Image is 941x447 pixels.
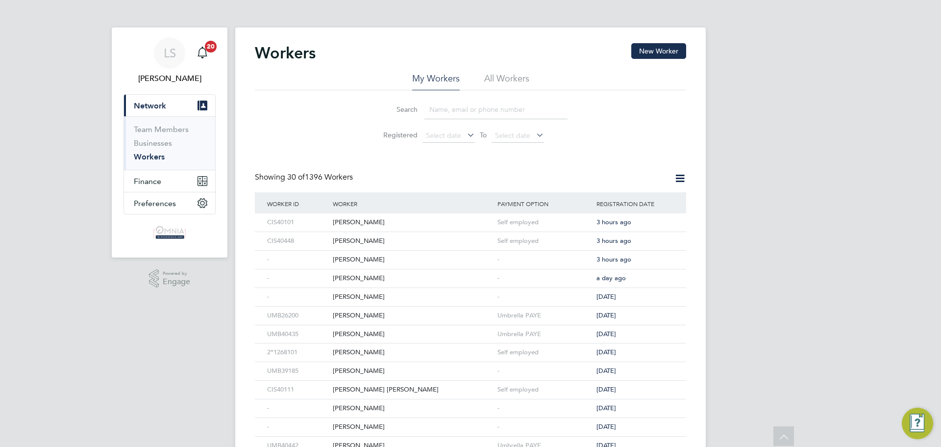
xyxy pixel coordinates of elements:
[495,269,594,288] div: -
[596,237,631,245] span: 3 hours ago
[265,343,330,362] div: 2*1268101
[594,192,676,215] div: Registration Date
[134,125,189,134] a: Team Members
[150,224,189,240] img: omniaoutsourcing-logo-retina.png
[164,47,176,59] span: LS
[330,192,495,215] div: Worker
[596,404,616,412] span: [DATE]
[149,269,191,288] a: Powered byEngage
[265,380,676,389] a: CIS40111[PERSON_NAME] [PERSON_NAME]Self employed[DATE]
[330,307,495,325] div: [PERSON_NAME]
[596,255,631,263] span: 3 hours ago
[631,43,686,59] button: New Worker
[596,348,616,356] span: [DATE]
[596,385,616,394] span: [DATE]
[163,278,190,286] span: Engage
[265,325,330,343] div: UMB40435
[265,381,330,399] div: CIS40111
[330,269,495,288] div: [PERSON_NAME]
[124,73,216,84] span: Lauren Southern
[265,307,330,325] div: UMB26200
[265,269,676,277] a: -[PERSON_NAME]-a day ago
[495,307,594,325] div: Umbrella PAYE
[265,250,676,259] a: -[PERSON_NAME]-3 hours ago
[426,131,461,140] span: Select date
[495,381,594,399] div: Self employed
[330,213,495,232] div: [PERSON_NAME]
[596,330,616,338] span: [DATE]
[124,192,215,214] button: Preferences
[596,367,616,375] span: [DATE]
[193,37,212,69] a: 20
[134,101,166,110] span: Network
[265,399,330,418] div: -
[373,131,418,139] label: Registered
[205,41,217,53] span: 20
[330,325,495,343] div: [PERSON_NAME]
[265,192,330,215] div: Worker ID
[265,232,676,240] a: CIS40448[PERSON_NAME]Self employed3 hours ago
[124,224,216,240] a: Go to home page
[265,251,330,269] div: -
[495,251,594,269] div: -
[596,311,616,319] span: [DATE]
[112,27,227,258] nav: Main navigation
[265,362,330,380] div: UMB39185
[902,408,933,439] button: Engage Resource Center
[495,343,594,362] div: Self employed
[265,399,676,407] a: -[PERSON_NAME]-[DATE]
[255,43,316,63] h2: Workers
[134,177,161,186] span: Finance
[265,232,330,250] div: CIS40448
[265,362,676,370] a: UMB39185[PERSON_NAME]-[DATE]
[596,292,616,301] span: [DATE]
[124,95,215,116] button: Network
[495,232,594,250] div: Self employed
[287,172,353,182] span: 1396 Workers
[495,399,594,418] div: -
[265,343,676,351] a: 2*1268101[PERSON_NAME]Self employed[DATE]
[330,381,495,399] div: [PERSON_NAME] [PERSON_NAME]
[265,325,676,333] a: UMB40435[PERSON_NAME]Umbrella PAYE[DATE]
[330,232,495,250] div: [PERSON_NAME]
[495,325,594,343] div: Umbrella PAYE
[163,269,190,278] span: Powered by
[265,418,330,436] div: -
[477,129,490,141] span: To
[265,436,676,445] a: UMB40442[PERSON_NAME]Umbrella PAYE[DATE]
[495,288,594,306] div: -
[134,138,172,148] a: Businesses
[495,131,530,140] span: Select date
[134,199,176,208] span: Preferences
[134,152,165,161] a: Workers
[265,288,330,306] div: -
[265,269,330,288] div: -
[495,362,594,380] div: -
[330,251,495,269] div: [PERSON_NAME]
[255,172,355,183] div: Showing
[495,418,594,436] div: -
[330,343,495,362] div: [PERSON_NAME]
[330,399,495,418] div: [PERSON_NAME]
[265,213,676,221] a: CIS40101[PERSON_NAME]Self employed3 hours ago
[330,288,495,306] div: [PERSON_NAME]
[596,218,631,226] span: 3 hours ago
[373,105,418,114] label: Search
[495,192,594,215] div: Payment Option
[596,422,616,431] span: [DATE]
[124,170,215,192] button: Finance
[287,172,305,182] span: 30 of
[495,213,594,232] div: Self employed
[330,362,495,380] div: [PERSON_NAME]
[265,418,676,426] a: -[PERSON_NAME]-[DATE]
[424,100,568,119] input: Name, email or phone number
[124,116,215,170] div: Network
[265,306,676,315] a: UMB26200[PERSON_NAME]Umbrella PAYE[DATE]
[484,73,529,90] li: All Workers
[596,274,626,282] span: a day ago
[330,418,495,436] div: [PERSON_NAME]
[124,37,216,84] a: LS[PERSON_NAME]
[412,73,460,90] li: My Workers
[265,288,676,296] a: -[PERSON_NAME]-[DATE]
[265,213,330,232] div: CIS40101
